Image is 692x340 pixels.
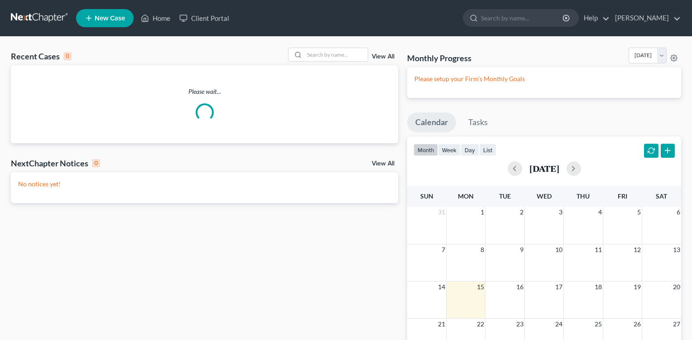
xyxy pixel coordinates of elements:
span: 17 [554,282,563,292]
span: 5 [636,207,642,218]
a: [PERSON_NAME] [610,10,681,26]
span: 23 [515,319,524,330]
span: Wed [537,192,552,200]
span: 2 [519,207,524,218]
button: month [413,144,438,156]
p: Please wait... [11,87,398,96]
span: 12 [633,244,642,255]
a: Calendar [407,112,456,132]
span: New Case [95,15,125,22]
span: 21 [437,319,446,330]
button: list [479,144,496,156]
a: Tasks [460,112,496,132]
span: 7 [441,244,446,255]
input: Search by name... [481,10,564,26]
span: 1 [480,207,485,218]
span: Tue [499,192,511,200]
span: 6 [676,207,681,218]
button: week [438,144,461,156]
span: 20 [672,282,681,292]
span: Sun [420,192,433,200]
span: Thu [577,192,590,200]
span: 9 [519,244,524,255]
div: 0 [63,52,72,60]
span: 8 [480,244,485,255]
a: Client Portal [175,10,234,26]
div: Recent Cases [11,51,72,62]
span: 11 [594,244,603,255]
span: 10 [554,244,563,255]
span: 13 [672,244,681,255]
span: 18 [594,282,603,292]
span: 31 [437,207,446,218]
span: 26 [633,319,642,330]
a: View All [372,53,394,60]
span: 24 [554,319,563,330]
span: Mon [458,192,474,200]
p: Please setup your Firm's Monthly Goals [414,74,674,83]
span: 15 [476,282,485,292]
h2: [DATE] [529,164,559,173]
a: Home [136,10,175,26]
span: 22 [476,319,485,330]
div: 0 [92,159,100,167]
span: Fri [618,192,627,200]
input: Search by name... [304,48,368,61]
a: Help [579,10,610,26]
span: 27 [672,319,681,330]
p: No notices yet! [18,180,391,189]
span: 4 [597,207,603,218]
a: View All [372,160,394,167]
span: 3 [558,207,563,218]
span: 16 [515,282,524,292]
button: day [461,144,479,156]
span: 25 [594,319,603,330]
span: Sat [656,192,667,200]
h3: Monthly Progress [407,53,471,63]
div: NextChapter Notices [11,158,100,169]
span: 14 [437,282,446,292]
span: 19 [633,282,642,292]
